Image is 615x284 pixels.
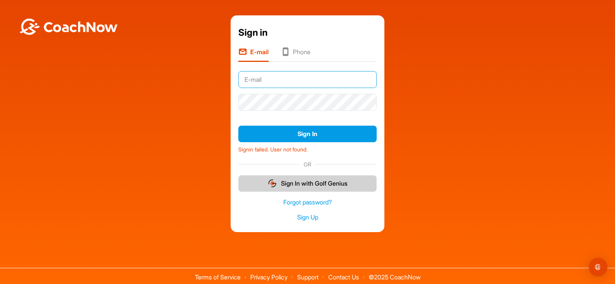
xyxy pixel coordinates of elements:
span: OR [300,160,315,168]
div: Open Intercom Messenger [589,258,607,276]
a: Privacy Policy [250,273,288,281]
img: gg_logo [268,179,277,188]
img: BwLJSsUCoWCh5upNqxVrqldRgqLPVwmV24tXu5FoVAoFEpwwqQ3VIfuoInZCoVCoTD4vwADAC3ZFMkVEQFDAAAAAElFTkSuQmCC [18,18,118,35]
a: Sign Up [238,213,377,222]
a: Contact Us [328,273,359,281]
li: E-mail [238,47,269,62]
a: Terms of Service [195,273,241,281]
span: © 2025 CoachNow [365,268,424,280]
div: Signin failed. User not found. [238,143,377,154]
div: Sign in [238,26,377,40]
li: Phone [281,47,311,62]
a: Support [297,273,319,281]
button: Sign In [238,126,377,142]
input: E-mail [238,71,377,88]
a: Forgot password? [238,198,377,207]
button: Sign In with Golf Genius [238,175,377,192]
